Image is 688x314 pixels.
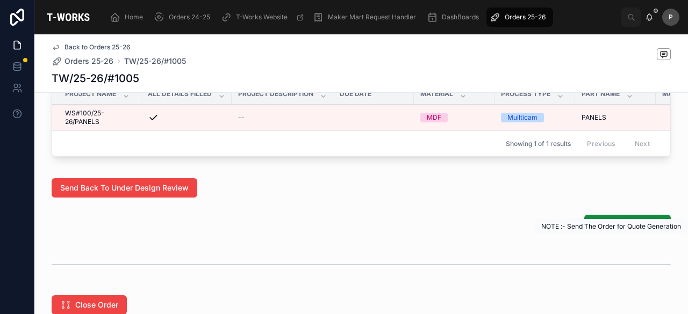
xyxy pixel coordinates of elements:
span: P [669,13,673,21]
span: Process Type [501,90,550,98]
button: Send Back To Under Design Review [52,178,197,198]
a: Home [106,8,150,27]
a: T-Works Website [218,8,310,27]
span: Due Date [340,90,371,98]
div: scrollable content [102,5,621,29]
button: Generate Quotation [584,215,671,234]
div: MDF [427,113,441,122]
span: WS#100/25-26/PANELS [65,109,135,126]
span: Orders 24-25 [169,13,210,21]
img: App logo [43,9,94,26]
span: Home [125,13,143,21]
a: Orders 24-25 [150,8,218,27]
span: Showing 1 of 1 results [506,140,571,148]
span: T-Works Website [236,13,288,21]
h1: TW/25-26/#1005 [52,71,139,86]
span: Material [420,90,453,98]
span: DashBoards [442,13,479,21]
span: NOTE :- Send The Order for Quote Generation [541,222,681,230]
span: Maker Mart Request Handler [328,13,416,21]
span: Orders 25-26 [64,56,113,67]
span: Back to Orders 25-26 [64,43,131,52]
span: Send Back To Under Design Review [60,182,189,193]
span: Part Name [582,90,620,98]
span: All Details Filled [148,90,212,98]
a: Orders 25-26 [486,8,553,27]
span: Project Description [238,90,313,98]
a: Orders 25-26 [52,56,113,67]
span: Project Name [65,90,116,98]
span: -- [238,113,245,122]
span: Orders 25-26 [505,13,546,21]
div: Muilticam [507,113,537,122]
a: TW/25-26/#1005 [124,56,186,67]
span: Close Order [75,300,118,310]
a: Maker Mart Request Handler [310,8,424,27]
a: DashBoards [424,8,486,27]
a: Back to Orders 25-26 [52,43,131,52]
span: PANELS [582,113,606,122]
